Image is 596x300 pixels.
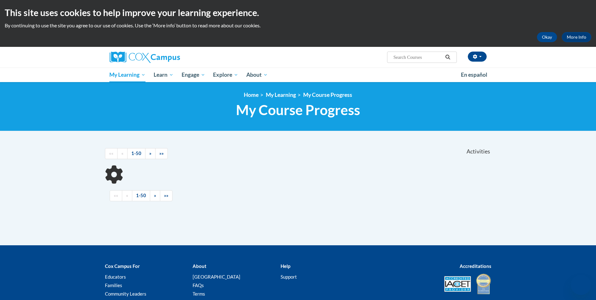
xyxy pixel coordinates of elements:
b: Help [281,263,290,269]
span: My Learning [109,71,145,79]
img: IDA® Accredited [476,273,491,295]
a: Terms [193,291,205,297]
img: Cox Campus [110,52,180,63]
span: « [126,193,128,198]
p: By continuing to use the site you agree to our use of cookies. Use the ‘More info’ button to read... [5,22,591,29]
span: » [154,193,156,198]
a: Begining [110,190,122,201]
button: Search [443,53,452,61]
span: «« [114,193,118,198]
button: Okay [537,32,557,42]
span: «« [109,151,113,156]
a: End [155,148,168,159]
a: Home [244,92,259,98]
a: 1-50 [127,148,145,159]
a: Previous [117,148,128,159]
b: Accreditations [460,263,491,269]
input: Search Courses [393,53,443,61]
img: Accredited IACET® Provider [444,276,471,292]
a: Learn [150,68,178,82]
span: Explore [213,71,238,79]
a: More Info [562,32,591,42]
b: About [193,263,206,269]
button: Account Settings [468,52,487,62]
span: » [149,151,151,156]
span: My Course Progress [236,102,360,118]
a: My Learning [266,92,296,98]
a: FAQs [193,282,204,288]
iframe: Button to launch messaging window [571,275,591,295]
a: About [242,68,272,82]
a: Begining [105,148,118,159]
a: En español [457,68,491,81]
a: Families [105,282,122,288]
span: « [121,151,123,156]
a: Educators [105,274,126,280]
a: Cox Campus [110,52,229,63]
b: Cox Campus For [105,263,140,269]
a: My Course Progress [303,92,352,98]
a: Next [145,148,156,159]
a: Support [281,274,297,280]
a: [GEOGRAPHIC_DATA] [193,274,240,280]
a: 1-50 [132,190,150,201]
a: Next [150,190,160,201]
span: En español [461,71,487,78]
a: Explore [209,68,242,82]
span: About [246,71,268,79]
a: Community Leaders [105,291,146,297]
span: »» [159,151,164,156]
a: Engage [178,68,209,82]
span: Activities [467,148,490,155]
a: End [160,190,172,201]
div: Main menu [100,68,496,82]
span: »» [164,193,168,198]
span: Engage [182,71,205,79]
span: Learn [154,71,173,79]
h2: This site uses cookies to help improve your learning experience. [5,6,591,19]
a: My Learning [106,68,150,82]
a: Previous [122,190,132,201]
